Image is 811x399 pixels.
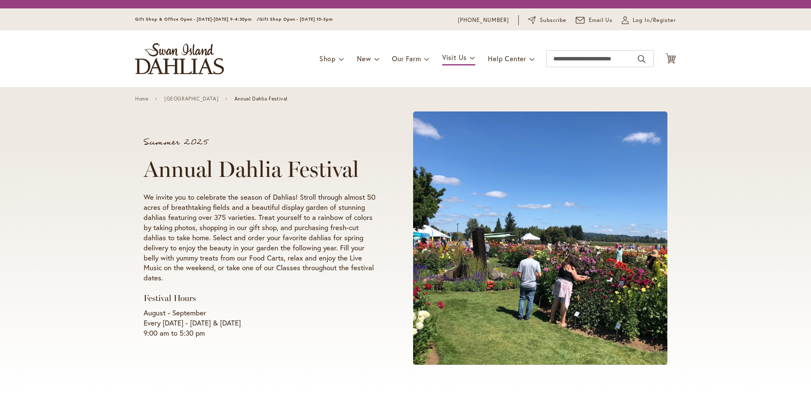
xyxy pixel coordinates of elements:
p: Summer 2025 [144,138,381,147]
p: We invite you to celebrate the season of Dahlias! Stroll through almost 50 acres of breathtaking ... [144,192,381,283]
span: Visit Us [442,53,467,62]
a: [PHONE_NUMBER] [458,16,509,24]
span: Help Center [488,54,526,63]
a: Log In/Register [622,16,676,24]
span: Gift Shop Open - [DATE] 10-3pm [259,16,333,22]
a: store logo [135,43,224,74]
span: Email Us [589,16,613,24]
span: Gift Shop & Office Open - [DATE]-[DATE] 9-4:30pm / [135,16,259,22]
span: Log In/Register [633,16,676,24]
span: New [357,54,371,63]
a: Subscribe [528,16,566,24]
p: August - September Every [DATE] - [DATE] & [DATE] 9:00 am to 5:30 pm [144,308,381,338]
h3: Festival Hours [144,293,381,304]
a: [GEOGRAPHIC_DATA] [164,96,218,102]
a: Email Us [576,16,613,24]
span: Annual Dahlia Festival [234,96,288,102]
a: Home [135,96,148,102]
button: Search [638,52,645,66]
h1: Annual Dahlia Festival [144,157,381,182]
span: Subscribe [540,16,566,24]
span: Our Farm [392,54,421,63]
span: Shop [319,54,336,63]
